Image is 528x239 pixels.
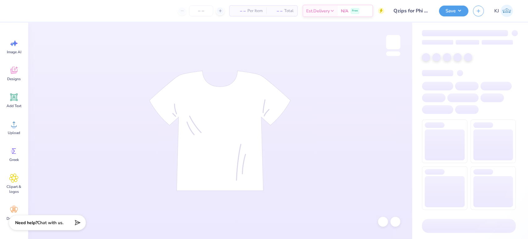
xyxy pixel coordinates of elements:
span: Per Item [247,8,263,14]
button: Save [439,6,468,16]
span: Designs [7,76,21,81]
span: Chat with us. [37,220,63,226]
span: Free [352,9,358,13]
input: – – [189,5,213,16]
span: – – [270,8,282,14]
span: Total [284,8,294,14]
span: Add Text [6,103,21,108]
span: N/A [341,8,348,14]
span: Clipart & logos [4,184,24,194]
span: KJ [494,7,499,15]
a: KJ [492,5,516,17]
img: tee-skeleton.svg [149,71,291,191]
span: Upload [8,130,20,135]
span: – – [233,8,246,14]
img: Kendra Jingco [500,5,513,17]
input: Untitled Design [389,5,434,17]
span: Image AI [7,50,21,54]
strong: Need help? [15,220,37,226]
span: Greek [9,157,19,162]
span: Est. Delivery [306,8,330,14]
span: Decorate [6,216,21,221]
